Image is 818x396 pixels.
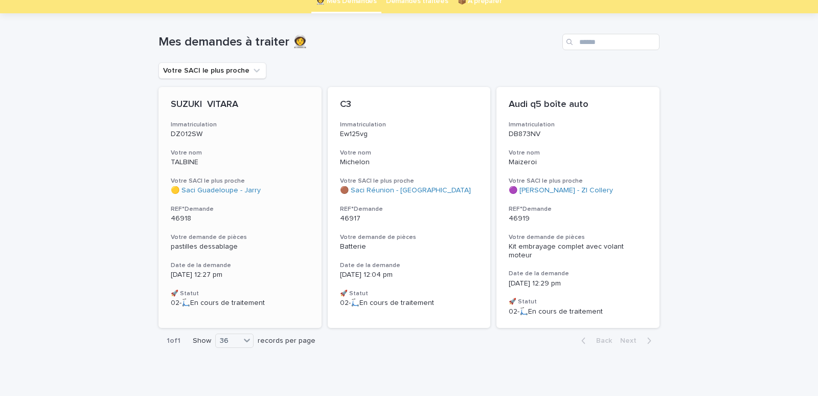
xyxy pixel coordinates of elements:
a: C3ImmatriculationEw125vgVotre nomMichelonVotre SACI le plus proche🟤 Saci Réunion - [GEOGRAPHIC_DA... [328,87,491,328]
a: 🟡 Saci Guadeloupe - Jarry [171,186,261,195]
button: Next [616,336,660,345]
p: 02-🛴En cours de traitement [509,307,647,316]
button: Votre SACI le plus proche [158,62,266,79]
h3: Votre SACI le plus proche [340,177,479,185]
p: SUZUKI VITARA [171,99,309,111]
h3: Immatriculation [171,121,309,129]
h3: Immatriculation [509,121,647,129]
p: Maizeroi [509,158,647,167]
p: Audi q5 boîte auto [509,99,647,111]
h1: Mes demandes à traiter 👩‍🚀 [158,35,558,50]
h3: Votre SACI le plus proche [171,177,309,185]
h3: Votre nom [340,149,479,157]
p: Michelon [340,158,479,167]
p: 46917 [340,214,479,223]
a: SUZUKI VITARAImmatriculationDZ012SWVotre nomTALBINEVotre SACI le plus proche🟡 Saci Guadeloupe - J... [158,87,322,328]
h3: Votre SACI le plus proche [509,177,647,185]
button: Back [573,336,616,345]
p: TALBINE [171,158,309,167]
h3: Date de la demande [340,261,479,270]
a: 🟤 Saci Réunion - [GEOGRAPHIC_DATA] [340,186,471,195]
h3: Votre demande de pièces [171,233,309,241]
span: Kit embrayage complet avec volant moteur [509,243,626,259]
p: Show [193,337,211,345]
h3: Immatriculation [340,121,479,129]
span: pastilles dessablage [171,243,238,250]
span: Next [620,337,643,344]
h3: Date de la demande [171,261,309,270]
h3: Votre demande de pièces [340,233,479,241]
h3: 🚀 Statut [171,290,309,298]
span: Batterie [340,243,366,250]
p: 46918 [171,214,309,223]
p: [DATE] 12:29 pm [509,279,647,288]
p: DB873NV [509,130,647,139]
h3: REF°Demande [171,205,309,213]
h3: Votre nom [509,149,647,157]
h3: 🚀 Statut [340,290,479,298]
h3: 🚀 Statut [509,298,647,306]
p: 46919 [509,214,647,223]
p: 1 of 1 [158,328,189,354]
p: Ew125vg [340,130,479,139]
h3: REF°Demande [340,205,479,213]
a: Audi q5 boîte autoImmatriculationDB873NVVotre nomMaizeroiVotre SACI le plus proche🟣 [PERSON_NAME]... [496,87,660,328]
h3: Date de la demande [509,270,647,278]
p: DZ012SW [171,130,309,139]
h3: Votre demande de pièces [509,233,647,241]
a: 🟣 [PERSON_NAME] - ZI Collery [509,186,613,195]
input: Search [562,34,660,50]
h3: REF°Demande [509,205,647,213]
div: 36 [216,336,240,346]
p: records per page [258,337,315,345]
span: Back [590,337,612,344]
p: 02-🛴En cours de traitement [340,299,479,307]
h3: Votre nom [171,149,309,157]
p: [DATE] 12:04 pm [340,271,479,279]
p: C3 [340,99,479,111]
p: [DATE] 12:27 pm [171,271,309,279]
p: 02-🛴En cours de traitement [171,299,309,307]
